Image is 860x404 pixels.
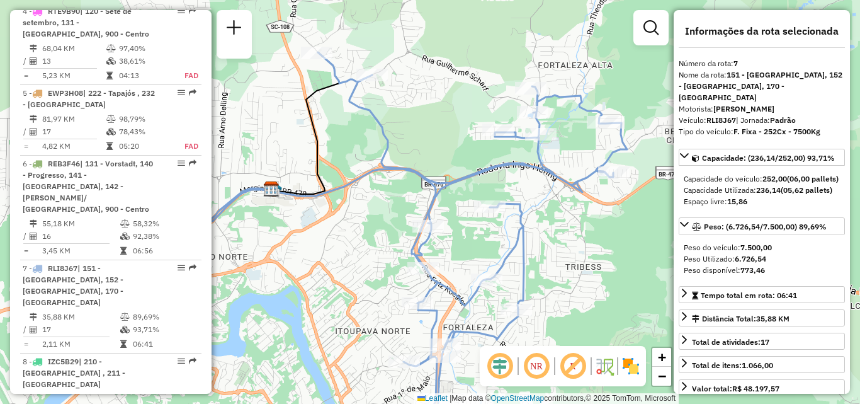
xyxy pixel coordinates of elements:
span: Ocultar NR [521,351,552,381]
strong: 151 - [GEOGRAPHIC_DATA], 152 - [GEOGRAPHIC_DATA], 170 - [GEOGRAPHIC_DATA] [679,70,842,102]
td: / [23,55,29,67]
div: Peso: (6.726,54/7.500,00) 89,69% [679,237,845,281]
span: EWP3H08 [48,88,83,98]
i: % de utilização da cubagem [120,326,130,333]
div: Map data © contributors,© 2025 TomTom, Microsoft [414,393,679,404]
a: Leaflet [417,394,448,403]
td: 93,71% [132,323,196,336]
h4: Informações da rota selecionada [679,25,845,37]
span: Peso do veículo: [684,243,772,252]
i: % de utilização da cubagem [120,233,130,240]
td: = [23,69,29,82]
td: 98,79% [118,113,171,125]
em: Rota exportada [189,264,196,272]
span: Total de atividades: [692,337,769,347]
i: Total de Atividades [30,326,37,333]
a: Tempo total em rota: 06:41 [679,286,845,303]
span: | 131 - Vorstadt, 140 - Progresso, 141 - [GEOGRAPHIC_DATA], 142 - [PERSON_NAME]/ [GEOGRAPHIC_DATA... [23,159,153,214]
div: Valor total: [692,383,779,395]
td: 58,32% [132,217,196,230]
em: Rota exportada [189,357,196,365]
i: Distância Total [30,313,37,321]
td: / [23,323,29,336]
td: 97,40% [118,42,171,55]
div: Peso Utilizado: [684,253,840,265]
td: 81,97 KM [42,113,106,125]
a: Zoom in [652,348,671,367]
i: % de utilização do peso [106,45,116,52]
td: / [23,230,29,243]
strong: Padrão [770,115,796,125]
img: Exibir/Ocultar setores [621,356,641,376]
td: = [23,245,29,257]
img: Fluxo de ruas [594,356,614,376]
td: 78,43% [118,125,171,138]
td: 06:56 [132,245,196,257]
td: 16 [42,230,120,243]
div: Número da rota: [679,58,845,69]
span: 35,88 KM [756,314,789,323]
i: Tempo total em rota [120,340,127,348]
div: Peso disponível: [684,265,840,276]
div: Tipo do veículo: [679,126,845,137]
td: 06:41 [132,338,196,350]
strong: 7.500,00 [740,243,772,252]
td: 92,38% [132,230,196,243]
span: IZC5B29 [48,357,79,366]
strong: 773,46 [740,265,765,275]
span: 5 - [23,88,155,109]
td: 89,69% [132,311,196,323]
span: RLI8J67 [48,263,77,273]
strong: 15,86 [727,197,747,206]
strong: 17 [761,337,769,347]
i: Distância Total [30,115,37,123]
span: − [658,368,666,384]
img: CDD Blumenau [263,181,280,197]
em: Opções [178,357,185,365]
td: 17 [42,125,106,138]
a: Total de itens:1.066,00 [679,356,845,373]
td: 13 [42,55,106,67]
td: FAD [171,69,199,82]
span: + [658,349,666,365]
span: | 210 - [GEOGRAPHIC_DATA] , 211 - [GEOGRAPHIC_DATA] [23,357,125,389]
div: Motorista: [679,103,845,115]
i: % de utilização do peso [120,313,130,321]
i: % de utilização da cubagem [106,57,116,65]
div: Total de itens: [692,360,773,371]
a: Peso: (6.726,54/7.500,00) 89,69% [679,217,845,234]
td: FAD [171,140,199,153]
a: Total de atividades:17 [679,333,845,350]
strong: 1.066,00 [742,361,773,370]
a: Capacidade: (236,14/252,00) 93,71% [679,149,845,166]
i: Tempo total em rota [120,247,127,255]
td: 55,18 KM [42,217,120,230]
td: 04:13 [118,69,171,82]
span: | 120 - Sete de setembro, 131 - [GEOGRAPHIC_DATA], 900 - Centro [23,6,149,38]
em: Rota exportada [189,89,196,96]
td: = [23,140,29,153]
em: Opções [178,7,185,14]
i: Tempo total em rota [106,72,113,79]
span: | [450,394,451,403]
span: 7 - [23,263,123,307]
strong: 6.726,54 [735,254,766,263]
td: 17 [42,323,120,336]
span: Exibir rótulo [558,351,588,381]
strong: [PERSON_NAME] [713,104,774,113]
i: Distância Total [30,45,37,52]
a: OpenStreetMap [491,394,545,403]
td: / [23,125,29,138]
span: Tempo total em rota: 06:41 [701,291,797,300]
div: Nome da rota: [679,69,845,103]
span: Capacidade: (236,14/252,00) 93,71% [702,153,835,163]
i: % de utilização do peso [106,115,116,123]
td: 35,88 KM [42,311,120,323]
strong: F. Fixa - 252Cx - 7500Kg [733,127,820,136]
td: = [23,338,29,350]
a: Zoom out [652,367,671,386]
em: Opções [178,264,185,272]
div: Capacidade do veículo: [684,173,840,185]
i: % de utilização da cubagem [106,128,116,136]
span: Ocultar deslocamento [485,351,515,381]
